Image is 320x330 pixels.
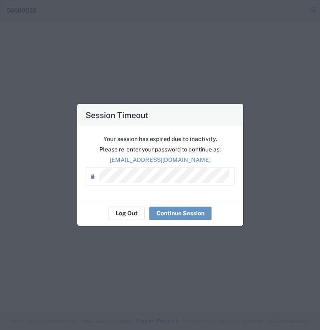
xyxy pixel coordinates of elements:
[86,155,234,164] p: [EMAIL_ADDRESS][DOMAIN_NAME]
[86,134,234,143] p: Your session has expired due to inactivity.
[108,207,145,220] button: Log Out
[149,207,212,220] button: Continue Session
[86,145,234,154] p: Please re-enter your password to continue as:
[86,108,149,121] h4: Session Timeout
